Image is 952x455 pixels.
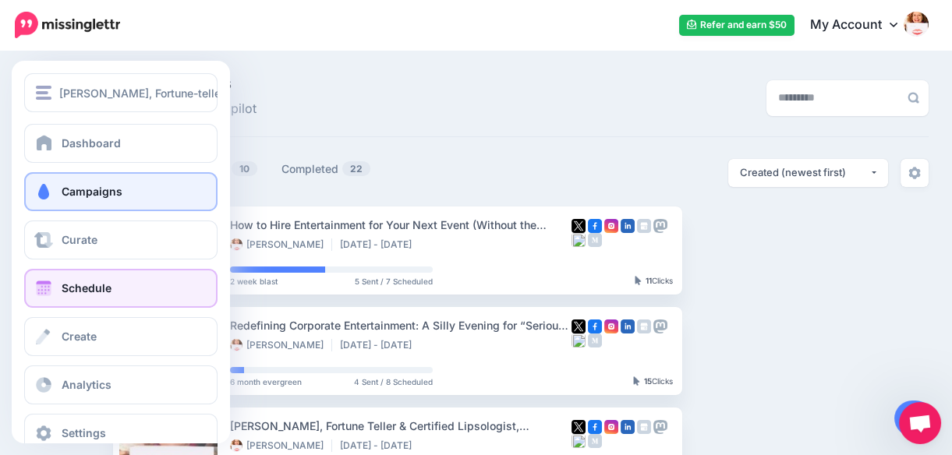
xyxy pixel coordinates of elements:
[24,317,218,356] a: Create
[572,333,586,347] img: bluesky-grey-square.png
[572,219,586,233] img: twitter-square.png
[572,420,586,434] img: twitter-square.png
[24,414,218,453] a: Settings
[637,319,651,333] img: google_business-grey-square.png
[230,238,332,251] li: [PERSON_NAME]
[62,233,97,246] span: Curate
[588,319,602,333] img: facebook-square.png
[230,339,332,351] li: [PERSON_NAME]
[340,339,419,351] li: [DATE] - [DATE]
[572,434,586,448] img: bluesky-grey-square.png
[62,281,111,295] span: Schedule
[36,86,51,100] img: menu.png
[908,167,921,179] img: settings-grey.png
[604,219,618,233] img: instagram-square.png
[572,233,586,247] img: bluesky-grey-square.png
[646,276,652,285] b: 11
[588,333,602,347] img: medium-grey-square.png
[230,417,572,435] div: [PERSON_NAME], Fortune Teller & Certified Lipsologist, [GEOGRAPHIC_DATA], [GEOGRAPHIC_DATA]
[588,219,602,233] img: facebook-square.png
[340,238,419,251] li: [DATE] - [DATE]
[728,159,888,187] button: Created (newest first)
[342,161,370,176] span: 22
[899,402,941,444] a: Open chat
[62,426,106,439] span: Settings
[355,277,433,285] span: 5 Sent / 7 Scheduled
[62,330,97,343] span: Create
[637,420,651,434] img: google_business-grey-square.png
[635,277,673,286] div: Clicks
[59,84,345,102] span: [PERSON_NAME], Fortune-teller & Certified Lipsologist
[588,420,602,434] img: facebook-square.png
[644,376,652,386] b: 15
[340,439,419,452] li: [DATE] - [DATE]
[62,378,111,391] span: Analytics
[24,172,218,211] a: Campaigns
[604,420,618,434] img: instagram-square.png
[232,161,257,176] span: 10
[679,15,795,36] a: Refer and earn $50
[621,319,635,333] img: linkedin-square.png
[908,92,919,104] img: search-grey-6.png
[621,420,635,434] img: linkedin-square.png
[230,378,302,386] span: 6 month evergreen
[24,220,218,259] a: Curate
[653,219,667,233] img: mastodon-grey-square.png
[572,319,586,333] img: twitter-square.png
[621,219,635,233] img: linkedin-square.png
[24,73,218,112] button: [PERSON_NAME], Fortune-teller & Certified Lipsologist
[230,439,332,452] li: [PERSON_NAME]
[604,319,618,333] img: instagram-square.png
[24,269,218,308] a: Schedule
[354,378,433,386] span: 4 Sent / 8 Scheduled
[24,365,218,404] a: Analytics
[588,434,602,448] img: medium-grey-square.png
[637,219,651,233] img: google_business-grey-square.png
[230,216,572,234] div: How to Hire Entertainment for Your Next Event (Without the Stress!)
[24,124,218,163] a: Dashboard
[653,420,667,434] img: mastodon-grey-square.png
[588,233,602,247] img: medium-grey-square.png
[633,377,673,386] div: Clicks
[230,277,278,285] span: 2 week blast
[62,136,121,150] span: Dashboard
[62,185,122,198] span: Campaigns
[633,376,640,386] img: pointer-grey-darker.png
[740,165,869,180] div: Created (newest first)
[653,319,667,333] img: mastodon-grey-square.png
[15,12,120,38] img: Missinglettr
[281,160,371,178] a: Completed22
[230,316,572,334] div: Redefining Corporate Entertainment: A Silly Evening for “Serious” Engineers
[795,6,929,44] a: My Account
[635,276,642,285] img: pointer-grey-darker.png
